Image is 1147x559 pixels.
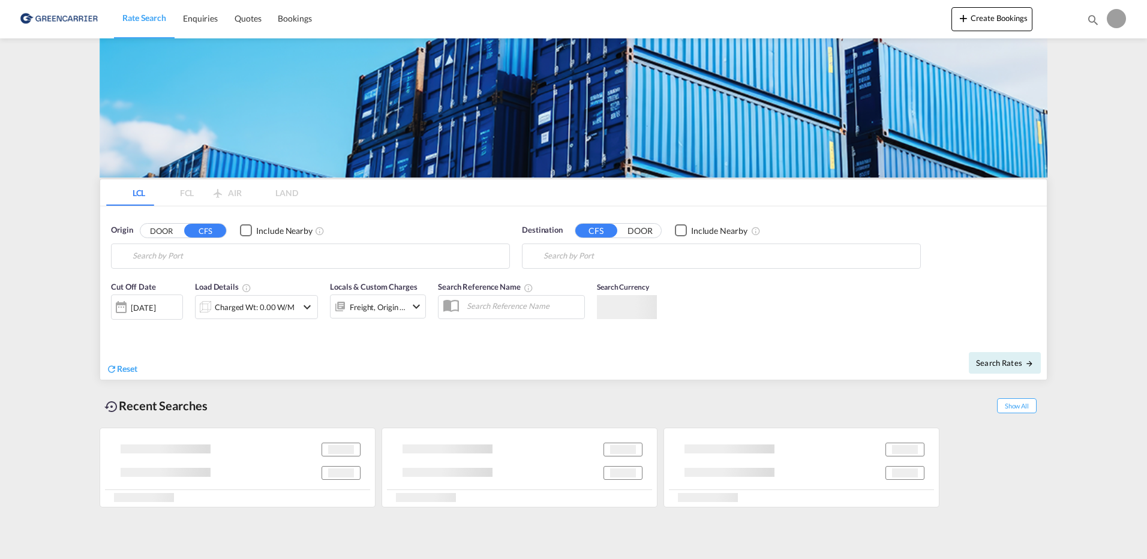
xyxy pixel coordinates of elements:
[330,294,426,318] div: Freight Origin Destinationicon-chevron-down
[111,294,183,320] div: [DATE]
[278,13,311,23] span: Bookings
[18,5,99,32] img: 176147708aff11ef8735f72d97dca5a8.png
[350,299,406,315] div: Freight Origin Destination
[522,224,563,236] span: Destination
[597,282,649,291] span: Search Currency
[315,226,325,236] md-icon: Unchecked: Ignores neighbouring ports when fetching rates.Checked : Includes neighbouring ports w...
[691,225,747,237] div: Include Nearby
[195,282,251,291] span: Load Details
[675,224,747,237] md-checkbox: Checkbox No Ink
[300,300,314,314] md-icon: icon-chevron-down
[969,352,1041,374] button: Search Ratesicon-arrow-right
[438,282,533,291] span: Search Reference Name
[122,13,166,23] span: Rate Search
[951,7,1032,31] button: icon-plus 400-fgCreate Bookings
[1025,359,1034,368] md-icon: icon-arrow-right
[409,299,424,314] md-icon: icon-chevron-down
[100,206,1047,380] div: Origin DOOR CFS Checkbox No InkUnchecked: Ignores neighbouring ports when fetching rates.Checked ...
[575,224,617,238] button: CFS
[461,297,584,315] input: Search Reference Name
[117,363,137,374] span: Reset
[106,363,137,376] div: icon-refreshReset
[256,225,313,237] div: Include Nearby
[619,224,661,238] button: DOOR
[111,224,133,236] span: Origin
[242,283,251,293] md-icon: Chargeable Weight
[997,398,1037,413] span: Show All
[106,363,117,374] md-icon: icon-refresh
[100,38,1047,178] img: GreenCarrierFCL_LCL.png
[524,283,533,293] md-icon: Your search will be saved by the below given name
[544,247,914,265] input: Search by Port
[140,224,182,238] button: DOOR
[111,282,156,291] span: Cut Off Date
[751,226,761,236] md-icon: Unchecked: Ignores neighbouring ports when fetching rates.Checked : Includes neighbouring ports w...
[131,302,155,313] div: [DATE]
[330,282,418,291] span: Locals & Custom Charges
[235,13,261,23] span: Quotes
[104,399,119,414] md-icon: icon-backup-restore
[976,358,1034,368] span: Search Rates
[111,318,120,335] md-datepicker: Select
[195,295,318,319] div: Charged Wt: 0.00 W/Micon-chevron-down
[956,11,971,25] md-icon: icon-plus 400-fg
[184,224,226,238] button: CFS
[1086,13,1100,26] md-icon: icon-magnify
[183,13,218,23] span: Enquiries
[215,299,295,315] div: Charged Wt: 0.00 W/M
[1086,13,1100,31] div: icon-magnify
[133,247,503,265] input: Search by Port
[106,179,298,206] md-pagination-wrapper: Use the left and right arrow keys to navigate between tabs
[106,179,154,206] md-tab-item: LCL
[100,392,212,419] div: Recent Searches
[240,224,313,237] md-checkbox: Checkbox No Ink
